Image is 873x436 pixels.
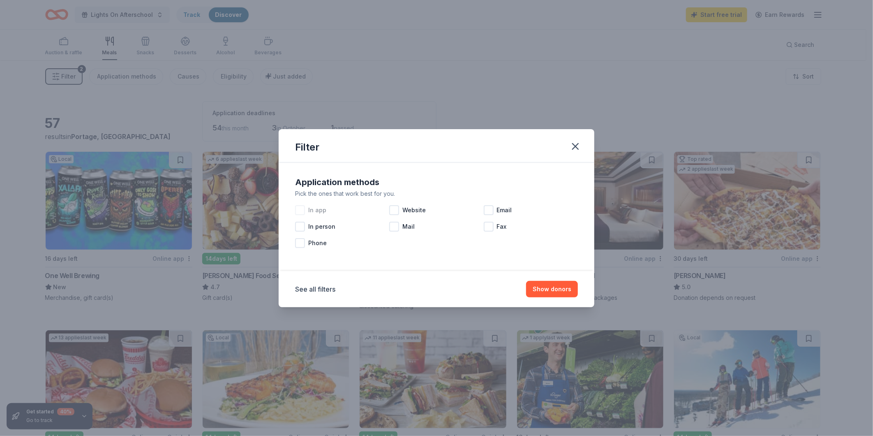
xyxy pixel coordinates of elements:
[402,222,415,232] span: Mail
[402,205,426,215] span: Website
[308,238,327,248] span: Phone
[497,222,507,232] span: Fax
[526,281,578,297] button: Show donors
[308,205,326,215] span: In app
[295,176,578,189] div: Application methods
[295,141,319,154] div: Filter
[497,205,512,215] span: Email
[295,189,578,199] div: Pick the ones that work best for you.
[308,222,335,232] span: In person
[295,284,335,294] button: See all filters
